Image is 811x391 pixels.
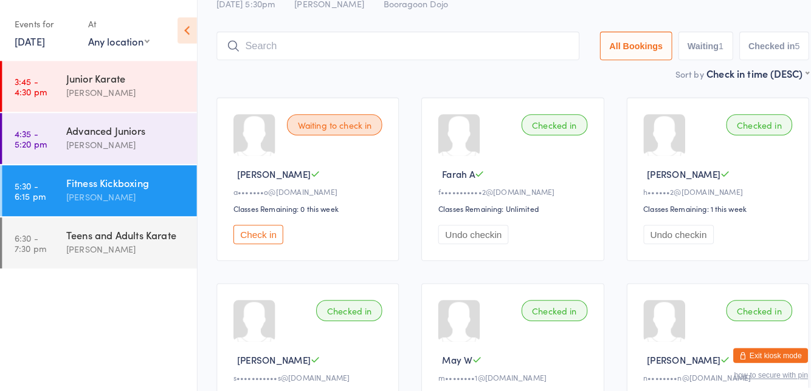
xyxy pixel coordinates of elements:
button: Exit kiosk mode [718,340,791,355]
button: Undo checkin [430,220,499,239]
time: 5:30 - 6:15 pm [16,177,46,196]
button: Checked in5 [724,31,793,59]
a: 6:30 -7:30 pmTeens and Adults Karate[PERSON_NAME] [4,212,194,262]
div: 5 [778,40,783,50]
a: [DATE] [16,33,46,47]
div: Checked in [711,112,776,132]
div: Classes Remaining: 0 this week [230,199,379,209]
span: [PERSON_NAME] [634,163,706,176]
a: 3:45 -4:30 pmJunior Karate[PERSON_NAME] [4,59,194,109]
div: Classes Remaining: 0 this week [230,380,379,390]
span: May W [433,345,463,358]
input: Search [213,31,568,59]
time: 3:45 - 4:30 pm [16,75,47,94]
button: All Bookings [588,31,658,59]
div: 1 [704,40,709,50]
div: Teens and Adults Karate [66,223,184,236]
div: n••••••••n@[DOMAIN_NAME] [630,364,779,374]
a: 4:35 -5:20 pmAdvanced Juniors[PERSON_NAME] [4,110,194,160]
div: [PERSON_NAME] [66,185,184,199]
button: Waiting1 [664,31,718,59]
div: f•••••••••••2@[DOMAIN_NAME] [430,182,579,192]
time: 4:35 - 5:20 pm [16,126,47,145]
time: 6:30 - 7:30 pm [16,228,47,247]
div: m••••••••1@[DOMAIN_NAME] [430,364,579,374]
div: Any location [88,33,148,47]
div: Classes Remaining: Unlimited [430,199,579,209]
div: Checked in [511,293,576,314]
div: s•••••••••••s@[DOMAIN_NAME] [230,364,379,374]
div: [PERSON_NAME] [66,236,184,250]
div: Advanced Juniors [66,121,184,134]
div: Checked in [311,293,375,314]
button: Check in [230,220,278,239]
div: Waiting to check in [282,112,375,132]
div: Events for [16,13,75,33]
div: [PERSON_NAME] [66,134,184,148]
div: At [88,13,148,33]
label: Sort by [661,66,689,78]
div: Check in time (DESC) [692,65,792,78]
div: Fitness Kickboxing [66,172,184,185]
div: a•••••••o@[DOMAIN_NAME] [230,182,379,192]
div: Classes Remaining: 1 this week [630,199,779,209]
div: Junior Karate [66,70,184,83]
span: [PERSON_NAME] [233,345,305,358]
span: Farah A [433,163,466,176]
button: how to secure with pin [719,362,791,371]
div: h••••••2@[DOMAIN_NAME] [630,182,779,192]
span: [PERSON_NAME] [233,163,305,176]
span: [PERSON_NAME] [634,345,706,358]
div: Classes Remaining: Unlimited [630,380,779,390]
div: Checked in [511,112,576,132]
button: Undo checkin [630,220,699,239]
a: 5:30 -6:15 pmFitness Kickboxing[PERSON_NAME] [4,161,194,211]
div: [PERSON_NAME] [66,83,184,97]
div: Checked in [711,293,776,314]
div: Classes Remaining: Unlimited [430,380,579,390]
